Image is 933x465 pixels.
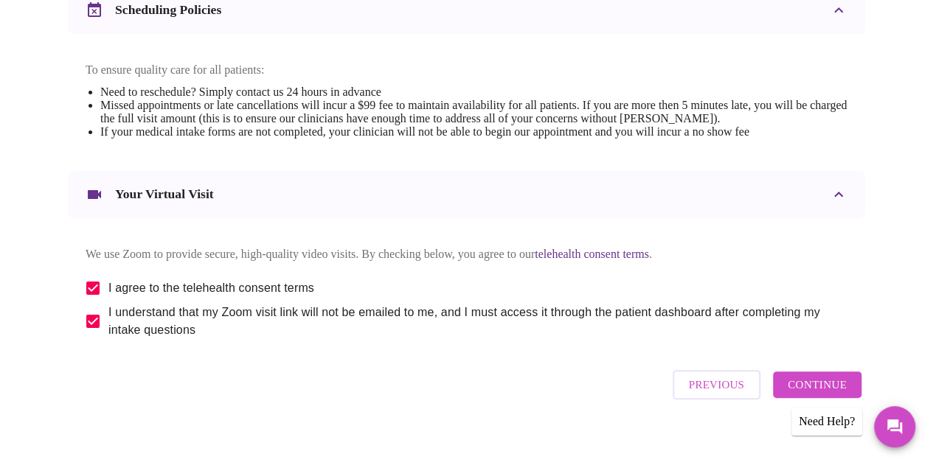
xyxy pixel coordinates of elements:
span: I understand that my Zoom visit link will not be emailed to me, and I must access it through the ... [108,304,836,339]
div: Need Help? [791,408,862,436]
li: If your medical intake forms are not completed, your clinician will not be able to begin our appo... [100,125,847,139]
button: Messages [874,406,915,447]
span: Continue [788,375,847,394]
button: Previous [673,370,760,399]
li: Missed appointments or late cancellations will incur a $99 fee to maintain availability for all p... [100,99,847,125]
h3: Your Virtual Visit [115,186,214,202]
span: Previous [689,375,744,394]
p: To ensure quality care for all patients: [86,63,847,77]
li: Need to reschedule? Simply contact us 24 hours in advance [100,85,847,99]
span: I agree to the telehealth consent terms [108,279,314,297]
h3: Scheduling Policies [115,2,221,18]
p: We use Zoom to provide secure, high-quality video visits. By checking below, you agree to our . [86,248,847,261]
div: Your Virtual Visit [68,171,865,218]
a: telehealth consent terms [535,248,649,260]
button: Continue [773,371,861,398]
